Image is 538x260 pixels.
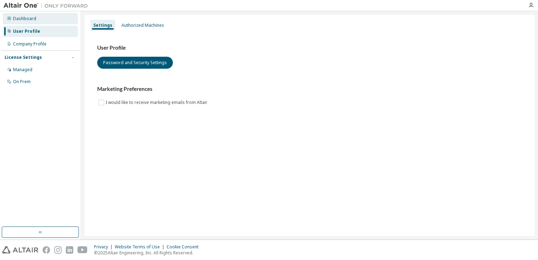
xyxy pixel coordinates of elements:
[106,98,209,107] label: I would like to receive marketing emails from Altair
[94,244,115,250] div: Privacy
[77,246,88,254] img: youtube.svg
[54,246,62,254] img: instagram.svg
[97,86,522,93] h3: Marketing Preferences
[4,2,92,9] img: Altair One
[13,79,31,85] div: On Prem
[13,16,36,21] div: Dashboard
[13,29,40,34] div: User Profile
[13,41,46,47] div: Company Profile
[93,23,112,28] div: Settings
[5,55,42,60] div: License Settings
[13,67,32,73] div: Managed
[43,246,50,254] img: facebook.svg
[97,57,173,69] button: Password and Security Settings
[97,44,522,51] h3: User Profile
[167,244,203,250] div: Cookie Consent
[66,246,73,254] img: linkedin.svg
[121,23,164,28] div: Authorized Machines
[94,250,203,256] p: © 2025 Altair Engineering, Inc. All Rights Reserved.
[115,244,167,250] div: Website Terms of Use
[2,246,38,254] img: altair_logo.svg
